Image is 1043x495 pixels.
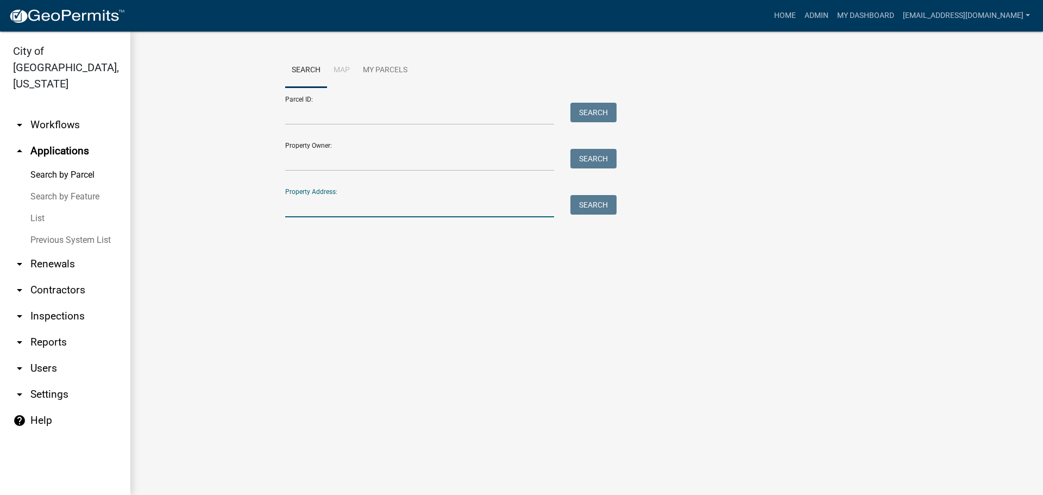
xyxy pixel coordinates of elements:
[13,362,26,375] i: arrow_drop_down
[833,5,899,26] a: My Dashboard
[770,5,800,26] a: Home
[13,118,26,131] i: arrow_drop_down
[800,5,833,26] a: Admin
[13,145,26,158] i: arrow_drop_up
[570,103,617,122] button: Search
[356,53,414,88] a: My Parcels
[285,53,327,88] a: Search
[570,195,617,215] button: Search
[13,336,26,349] i: arrow_drop_down
[13,388,26,401] i: arrow_drop_down
[13,284,26,297] i: arrow_drop_down
[899,5,1034,26] a: [EMAIL_ADDRESS][DOMAIN_NAME]
[13,258,26,271] i: arrow_drop_down
[13,310,26,323] i: arrow_drop_down
[13,414,26,427] i: help
[570,149,617,168] button: Search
